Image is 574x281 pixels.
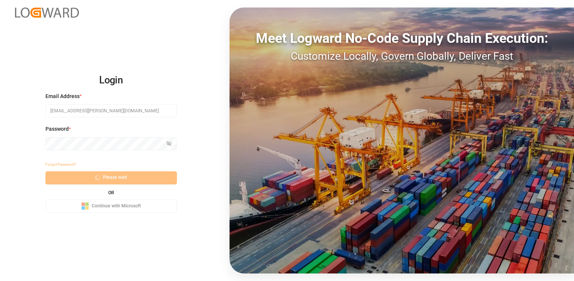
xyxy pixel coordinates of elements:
div: Meet Logward No-Code Supply Chain Execution: [230,28,574,48]
img: Logward_new_orange.png [15,8,79,18]
h2: Login [45,68,177,92]
span: Password [45,125,69,133]
input: Enter your email [45,104,177,117]
small: OR [108,190,114,195]
div: Customize Locally, Govern Globally, Deliver Fast [230,48,574,64]
span: Email Address [45,92,80,100]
